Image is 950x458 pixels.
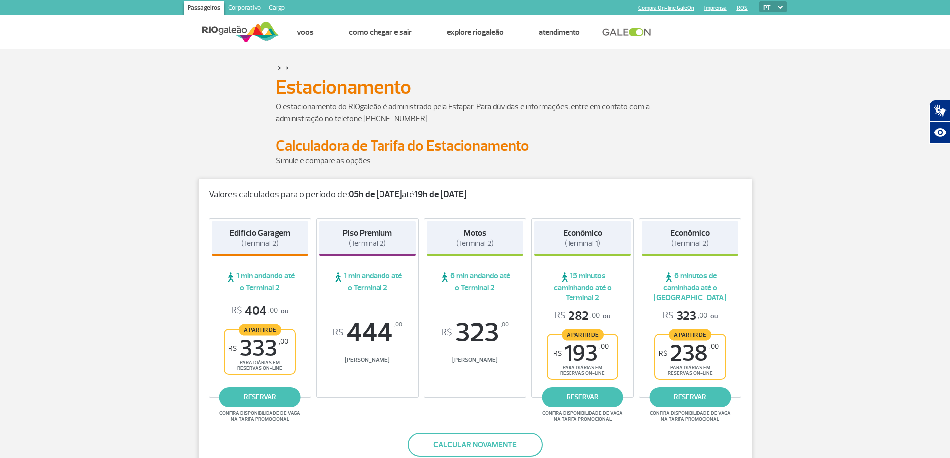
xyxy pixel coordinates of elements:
p: Simule e compare as opções. [276,155,675,167]
a: Atendimento [539,27,580,37]
span: Confira disponibilidade de vaga na tarifa promocional [648,410,732,422]
span: 15 minutos caminhando até o Terminal 2 [534,271,631,303]
span: 333 [228,337,288,360]
a: > [285,62,289,73]
sup: ,00 [394,319,402,330]
a: reservar [542,387,623,407]
span: Confira disponibilidade de vaga na tarifa promocional [541,410,624,422]
strong: Econômico [563,228,602,238]
span: [PERSON_NAME] [427,356,524,364]
button: Calcular novamente [408,433,543,457]
span: 323 [663,308,707,324]
strong: 19h de [DATE] [414,189,466,200]
sup: R$ [441,327,452,338]
span: A partir de [562,329,604,340]
span: (Terminal 1) [565,239,600,248]
button: Abrir tradutor de língua de sinais. [929,100,950,122]
a: Voos [297,27,314,37]
span: (Terminal 2) [349,239,386,248]
a: reservar [219,387,301,407]
p: ou [231,304,288,319]
h1: Estacionamento [276,79,675,96]
strong: Edifício Garagem [230,228,290,238]
p: ou [663,308,718,324]
sup: ,00 [709,342,719,351]
a: Imprensa [704,5,727,11]
a: Compra On-line GaleOn [638,5,694,11]
div: Plugin de acessibilidade da Hand Talk. [929,100,950,144]
span: 404 [231,304,278,319]
sup: R$ [333,327,344,338]
a: > [278,62,281,73]
span: 444 [319,319,416,346]
a: reservar [649,387,731,407]
sup: R$ [228,344,237,353]
span: [PERSON_NAME] [319,356,416,364]
span: para diárias em reservas on-line [556,365,609,376]
span: 238 [659,342,719,365]
a: Explore RIOgaleão [447,27,504,37]
sup: ,00 [279,337,288,346]
button: Abrir recursos assistivos. [929,122,950,144]
a: Como chegar e sair [349,27,412,37]
span: 323 [427,319,524,346]
span: para diárias em reservas on-line [233,360,286,371]
sup: R$ [553,349,562,358]
span: 6 minutos de caminhada até o [GEOGRAPHIC_DATA] [642,271,739,303]
span: A partir de [669,329,711,340]
span: (Terminal 2) [456,239,494,248]
p: O estacionamento do RIOgaleão é administrado pela Estapar. Para dúvidas e informações, entre em c... [276,101,675,125]
span: 1 min andando até o Terminal 2 [212,271,309,293]
span: 282 [555,308,600,324]
span: 193 [553,342,609,365]
span: 1 min andando até o Terminal 2 [319,271,416,293]
strong: Econômico [670,228,710,238]
sup: ,00 [599,342,609,351]
strong: Motos [464,228,486,238]
span: 6 min andando até o Terminal 2 [427,271,524,293]
a: Passageiros [184,1,224,17]
span: para diárias em reservas on-line [664,365,717,376]
span: A partir de [239,324,281,335]
span: (Terminal 2) [241,239,279,248]
strong: 05h de [DATE] [349,189,402,200]
span: Confira disponibilidade de vaga na tarifa promocional [218,410,302,422]
span: (Terminal 2) [671,239,709,248]
sup: R$ [659,349,667,358]
h2: Calculadora de Tarifa do Estacionamento [276,137,675,155]
p: Valores calculados para o período de: até [209,189,742,200]
strong: Piso Premium [343,228,392,238]
p: ou [555,308,610,324]
sup: ,00 [501,319,509,330]
a: RQS [737,5,748,11]
a: Corporativo [224,1,265,17]
a: Cargo [265,1,289,17]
